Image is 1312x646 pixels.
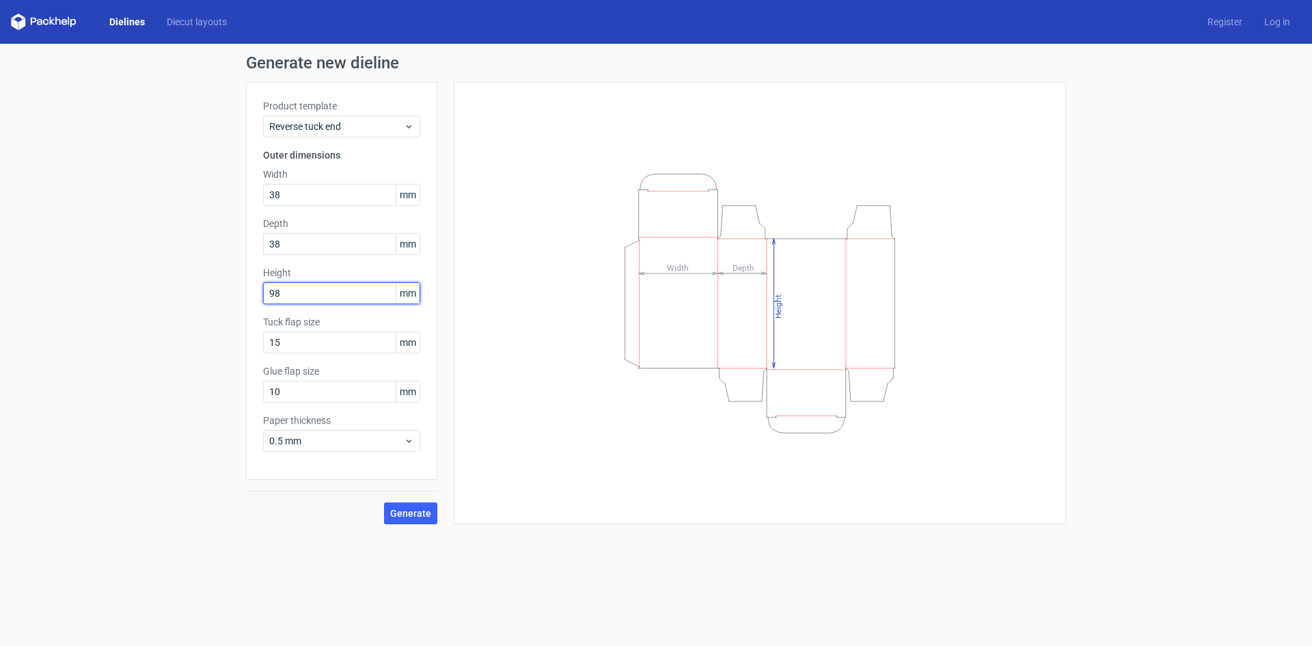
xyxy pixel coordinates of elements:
span: 0.5 mm [269,434,404,448]
h3: Outer dimensions [263,148,420,162]
tspan: Height [774,294,783,318]
span: mm [396,185,420,205]
span: mm [396,381,420,402]
label: Height [263,266,420,280]
a: Log in [1253,15,1301,29]
span: Generate [390,509,431,518]
tspan: Width [667,263,689,272]
tspan: Depth [733,263,754,272]
label: Depth [263,217,420,230]
span: mm [396,234,420,254]
label: Product template [263,99,420,113]
span: Reverse tuck end [269,120,404,133]
a: Dielines [98,15,156,29]
span: mm [396,283,420,304]
span: mm [396,332,420,353]
h1: Generate new dieline [246,55,1066,71]
label: Width [263,167,420,181]
label: Glue flap size [263,364,420,378]
label: Paper thickness [263,414,420,427]
button: Generate [384,502,437,524]
a: Register [1197,15,1253,29]
a: Diecut layouts [156,15,238,29]
label: Tuck flap size [263,315,420,329]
